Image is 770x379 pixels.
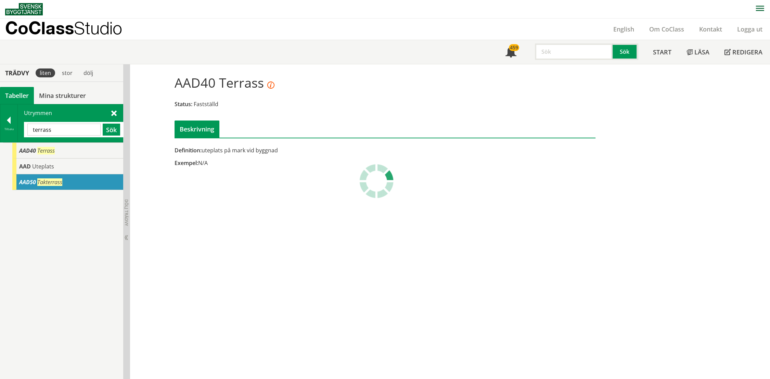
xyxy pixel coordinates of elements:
[175,75,274,90] h1: AAD40 Terrass
[359,164,394,198] img: Laddar
[535,43,613,60] input: Sök
[36,68,55,77] div: liten
[175,100,192,108] span: Status:
[12,143,123,159] div: Gå till informationssidan för CoClass Studio
[732,48,762,56] span: Redigera
[5,3,43,15] img: Svensk Byggtjänst
[124,199,129,226] span: Dölj trädvy
[175,159,451,167] div: N/A
[19,147,36,154] span: AAD40
[12,174,123,190] div: Gå till informationssidan för CoClass Studio
[34,87,91,104] a: Mina strukturer
[175,159,198,167] span: Exempel:
[18,104,123,142] div: Utrymmen
[12,159,123,174] div: Gå till informationssidan för CoClass Studio
[58,68,77,77] div: stor
[645,40,679,64] a: Start
[730,25,770,33] a: Logga ut
[103,124,120,136] button: Sök
[694,48,709,56] span: Läsa
[0,126,17,132] div: Tillbaka
[19,178,36,186] span: AAD50
[37,178,62,186] span: Takterrass
[498,40,524,64] a: 459
[509,44,519,51] div: 459
[1,69,33,77] div: Trädvy
[606,25,642,33] a: English
[74,18,122,38] span: Studio
[642,25,692,33] a: Om CoClass
[267,82,274,89] i: Objektet [Terrass] tillhör en tabell som har publicerats i en senare version. Detta innebär att o...
[717,40,770,64] a: Redigera
[19,163,31,170] span: AAD
[79,68,97,77] div: dölj
[175,147,451,154] div: uteplats på mark vid byggnad
[613,43,638,60] button: Sök
[175,121,219,138] div: Beskrivning
[5,24,122,32] p: CoClass
[692,25,730,33] a: Kontakt
[37,147,55,154] span: Terrass
[5,18,137,40] a: CoClassStudio
[194,100,218,108] span: Fastställd
[505,47,516,58] span: Notifikationer
[27,124,101,136] input: Sök
[653,48,671,56] span: Start
[111,109,117,116] span: Stäng sök
[175,147,202,154] span: Definition:
[679,40,717,64] a: Läsa
[32,163,54,170] span: Uteplats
